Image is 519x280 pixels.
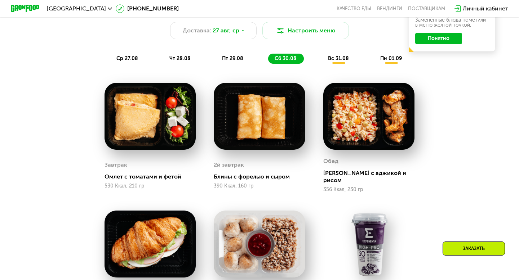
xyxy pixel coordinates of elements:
a: Качество еды [337,6,371,12]
div: Обед [323,156,338,167]
span: [GEOGRAPHIC_DATA] [47,6,106,12]
div: Заказать [443,241,505,256]
span: 27 авг, ср [213,26,239,35]
div: 2й завтрак [214,159,244,170]
div: 356 Ккал, 230 гр [323,187,414,193]
div: [PERSON_NAME] с аджикой и рисом [323,170,420,184]
div: Личный кабинет [463,4,508,13]
span: ср 27.08 [116,55,138,62]
div: Заменённые блюда пометили в меню жёлтой точкой. [415,18,489,28]
div: поставщикам [408,6,445,12]
span: пн 01.09 [380,55,402,62]
div: Завтрак [105,159,127,170]
a: Вендинги [377,6,402,12]
button: Настроить меню [262,22,349,39]
span: Доставка: [183,26,211,35]
button: Понятно [415,33,462,44]
span: чт 28.08 [169,55,191,62]
div: Блины с форелью и сыром [214,173,311,180]
a: [PHONE_NUMBER] [116,4,179,13]
span: пт 29.08 [222,55,243,62]
span: сб 30.08 [275,55,297,62]
div: Омлет с томатами и фетой [105,173,201,180]
span: вс 31.08 [328,55,349,62]
div: 390 Ккал, 160 гр [214,183,305,189]
div: 530 Ккал, 210 гр [105,183,196,189]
